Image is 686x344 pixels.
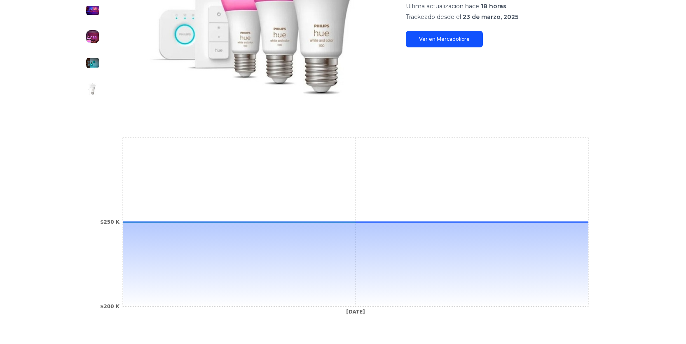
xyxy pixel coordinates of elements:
span: 23 de marzo, 2025 [463,13,518,21]
img: Kit De Inicio Philips Hue E27 Colorx3 + Dimmer + Bridge [86,56,99,70]
tspan: [DATE] [346,309,365,315]
tspan: $200 K [100,304,120,309]
span: Trackeado desde el [406,13,461,21]
span: 18 horas [481,2,506,10]
a: Ver en Mercadolibre [406,31,483,47]
tspan: $250 K [100,219,120,225]
img: Kit De Inicio Philips Hue E27 Colorx3 + Dimmer + Bridge [86,83,99,96]
img: Kit De Inicio Philips Hue E27 Colorx3 + Dimmer + Bridge [86,30,99,43]
span: Ultima actualizacion hace [406,2,479,10]
img: Kit De Inicio Philips Hue E27 Colorx3 + Dimmer + Bridge [86,4,99,17]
